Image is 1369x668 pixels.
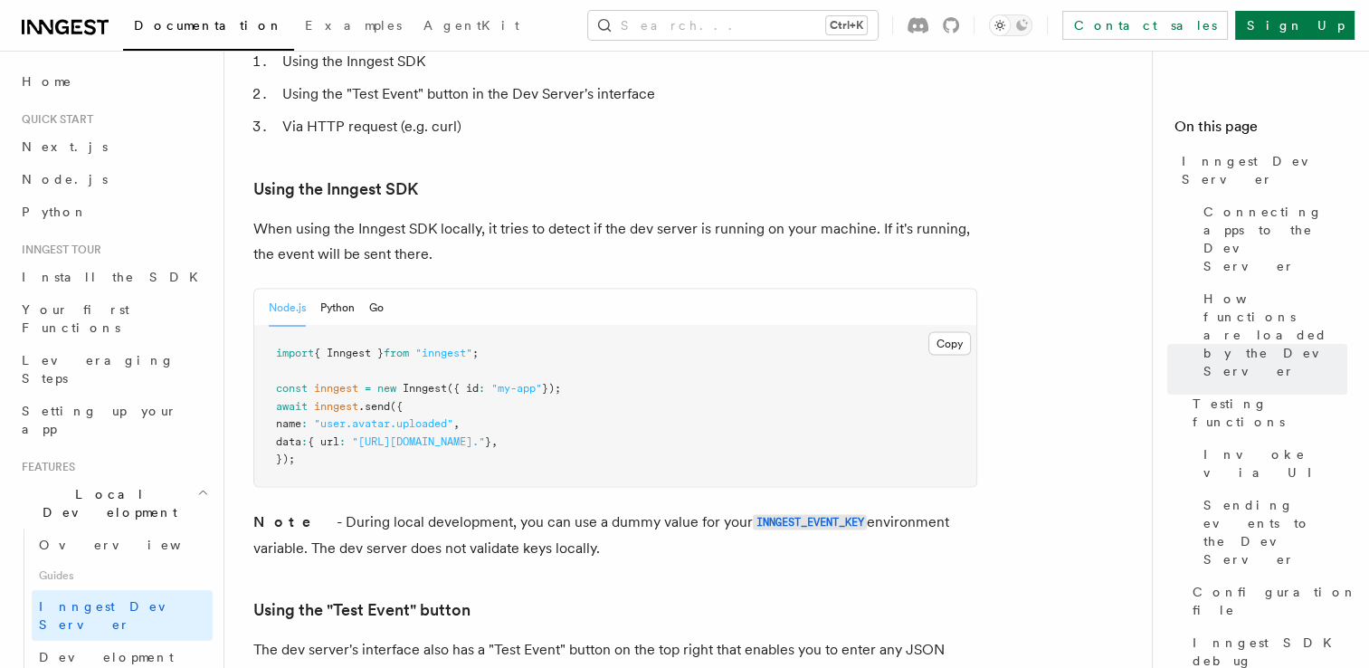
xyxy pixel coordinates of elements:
[415,346,472,358] span: "inngest"
[277,114,977,139] li: Via HTTP request (e.g. curl)
[390,399,403,412] span: ({
[305,18,402,33] span: Examples
[314,381,358,394] span: inngest
[14,485,197,521] span: Local Development
[1193,395,1347,431] span: Testing functions
[14,112,93,127] span: Quick start
[22,404,177,436] span: Setting up your app
[1185,387,1347,438] a: Testing functions
[542,381,561,394] span: });
[1174,145,1347,196] a: Inngest Dev Server
[39,538,225,552] span: Overview
[253,176,418,201] a: Using the Inngest SDK
[276,346,314,358] span: import
[314,399,358,412] span: inngest
[479,381,485,394] span: :
[320,289,355,326] button: Python
[39,599,194,632] span: Inngest Dev Server
[447,381,479,394] span: ({ id
[14,130,213,163] a: Next.js
[1203,496,1347,568] span: Sending events to the Dev Server
[826,16,867,34] kbd: Ctrl+K
[1182,152,1347,188] span: Inngest Dev Server
[491,434,498,447] span: ,
[1174,116,1347,145] h4: On this page
[276,434,301,447] span: data
[1235,11,1355,40] a: Sign Up
[369,289,384,326] button: Go
[253,509,977,560] p: - During local development, you can use a dummy value for your environment variable. The dev serv...
[377,381,396,394] span: new
[14,243,101,257] span: Inngest tour
[358,399,390,412] span: .send
[308,434,339,447] span: { url
[123,5,294,51] a: Documentation
[22,302,129,335] span: Your first Functions
[32,561,213,590] span: Guides
[485,434,491,447] span: }
[14,65,213,98] a: Home
[22,353,175,386] span: Leveraging Steps
[1196,282,1347,387] a: How functions are loaded by the Dev Server
[14,344,213,395] a: Leveraging Steps
[22,172,108,186] span: Node.js
[301,416,308,429] span: :
[22,205,88,219] span: Python
[1062,11,1228,40] a: Contact sales
[403,381,447,394] span: Inngest
[276,452,295,464] span: });
[277,81,977,107] li: Using the "Test Event" button in the Dev Server's interface
[753,514,867,530] code: INNGEST_EVENT_KEY
[14,395,213,445] a: Setting up your app
[1196,489,1347,576] a: Sending events to the Dev Server
[294,5,413,49] a: Examples
[339,434,346,447] span: :
[352,434,485,447] span: "[URL][DOMAIN_NAME]."
[588,11,878,40] button: Search...Ctrl+K
[413,5,530,49] a: AgentKit
[423,18,519,33] span: AgentKit
[753,512,867,530] a: INNGEST_EVENT_KEY
[314,416,453,429] span: "user.avatar.uploaded"
[22,139,108,154] span: Next.js
[276,416,301,429] span: name
[384,346,409,358] span: from
[22,72,72,91] span: Home
[253,512,337,530] strong: Note
[22,270,209,284] span: Install the SDK
[1203,203,1347,275] span: Connecting apps to the Dev Server
[1203,445,1347,482] span: Invoke via UI
[314,346,384,358] span: { Inngest }
[1203,290,1347,380] span: How functions are loaded by the Dev Server
[491,381,542,394] span: "my-app"
[269,289,306,326] button: Node.js
[301,434,308,447] span: :
[32,529,213,561] a: Overview
[14,261,213,293] a: Install the SDK
[253,596,471,622] a: Using the "Test Event" button
[32,590,213,641] a: Inngest Dev Server
[14,163,213,196] a: Node.js
[472,346,479,358] span: ;
[134,18,283,33] span: Documentation
[928,331,971,355] button: Copy
[1196,438,1347,489] a: Invoke via UI
[1193,583,1357,619] span: Configuration file
[14,293,213,344] a: Your first Functions
[14,478,213,529] button: Local Development
[14,196,213,228] a: Python
[253,215,977,266] p: When using the Inngest SDK locally, it tries to detect if the dev server is running on your machi...
[276,381,308,394] span: const
[277,49,977,74] li: Using the Inngest SDK
[1196,196,1347,282] a: Connecting apps to the Dev Server
[276,399,308,412] span: await
[989,14,1032,36] button: Toggle dark mode
[14,460,75,474] span: Features
[453,416,460,429] span: ,
[1185,576,1347,626] a: Configuration file
[365,381,371,394] span: =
